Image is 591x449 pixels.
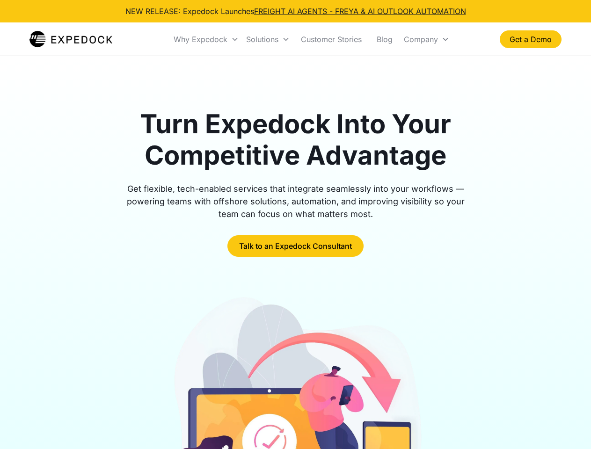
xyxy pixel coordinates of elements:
[125,6,466,17] div: NEW RELEASE: Expedock Launches
[254,7,466,16] a: FREIGHT AI AGENTS - FREYA & AI OUTLOOK AUTOMATION
[242,23,293,55] div: Solutions
[400,23,453,55] div: Company
[227,235,364,257] a: Talk to an Expedock Consultant
[369,23,400,55] a: Blog
[29,30,112,49] img: Expedock Logo
[174,35,227,44] div: Why Expedock
[544,404,591,449] iframe: Chat Widget
[500,30,562,48] a: Get a Demo
[293,23,369,55] a: Customer Stories
[404,35,438,44] div: Company
[116,109,475,171] h1: Turn Expedock Into Your Competitive Advantage
[29,30,112,49] a: home
[246,35,278,44] div: Solutions
[116,182,475,220] div: Get flexible, tech-enabled services that integrate seamlessly into your workflows — powering team...
[170,23,242,55] div: Why Expedock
